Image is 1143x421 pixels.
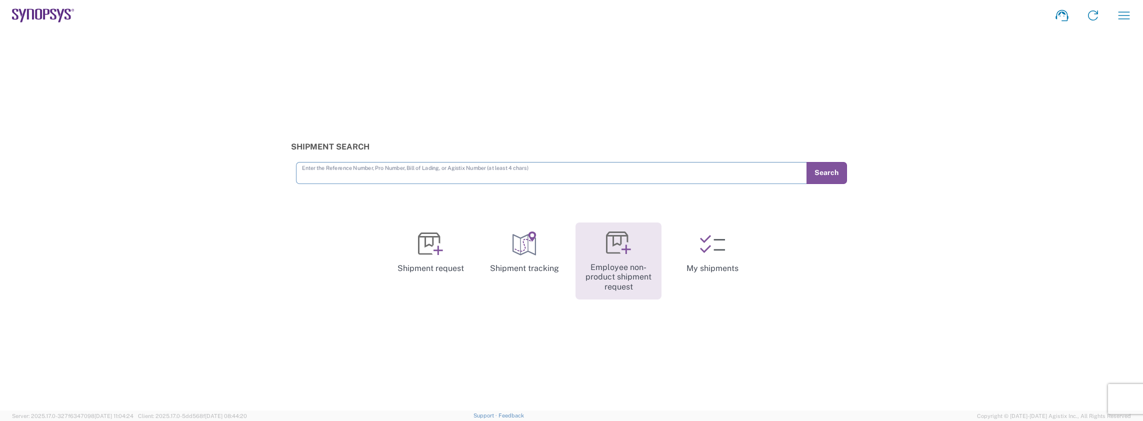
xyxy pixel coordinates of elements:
span: [DATE] 11:04:24 [94,413,133,419]
span: Client: 2025.17.0-5dd568f [138,413,247,419]
span: Server: 2025.17.0-327f6347098 [12,413,133,419]
button: Search [806,162,847,184]
a: Support [473,412,498,418]
a: My shipments [669,222,755,282]
a: Shipment tracking [481,222,567,282]
a: Shipment request [387,222,473,282]
h3: Shipment Search [291,142,852,151]
span: [DATE] 08:44:20 [205,413,247,419]
a: Employee non-product shipment request [575,222,661,300]
span: Copyright © [DATE]-[DATE] Agistix Inc., All Rights Reserved [977,411,1131,420]
a: Feedback [498,412,524,418]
